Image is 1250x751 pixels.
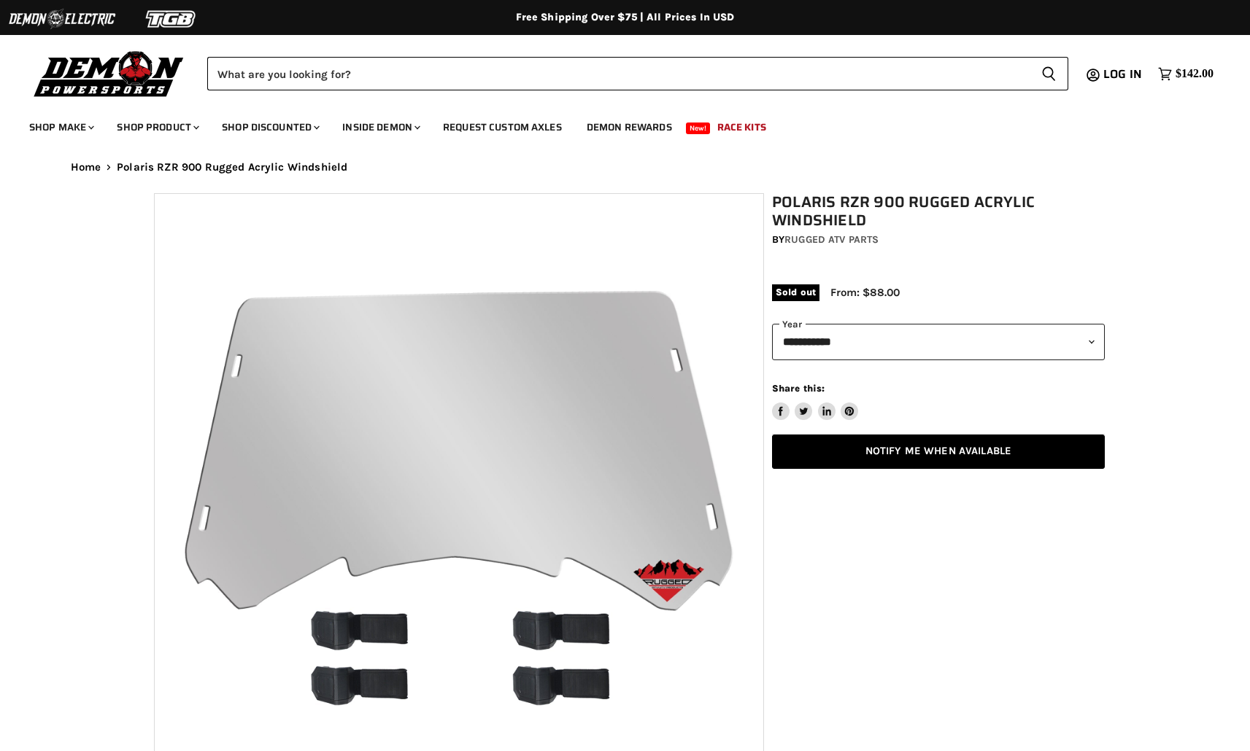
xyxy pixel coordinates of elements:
[71,161,101,174] a: Home
[1103,65,1142,83] span: Log in
[772,232,1105,248] div: by
[211,112,328,142] a: Shop Discounted
[772,284,819,300] span: Sold out
[772,382,859,421] aside: Share this:
[772,193,1105,230] h1: Polaris RZR 900 Rugged Acrylic Windshield
[830,286,900,299] span: From: $88.00
[7,5,117,33] img: Demon Electric Logo 2
[1097,68,1151,81] a: Log in
[772,324,1105,359] select: year
[576,112,683,142] a: Demon Rewards
[117,161,347,174] span: Polaris RZR 900 Rugged Acrylic Windshield
[331,112,429,142] a: Inside Demon
[29,47,189,99] img: Demon Powersports
[706,112,777,142] a: Race Kits
[18,106,1210,142] ul: Main menu
[1030,57,1068,90] button: Search
[207,57,1068,90] form: Product
[784,233,879,246] a: Rugged ATV Parts
[117,5,226,33] img: TGB Logo 2
[432,112,573,142] a: Request Custom Axles
[106,112,208,142] a: Shop Product
[686,122,711,134] span: New!
[18,112,103,142] a: Shop Make
[1176,67,1214,81] span: $142.00
[1151,63,1221,85] a: $142.00
[772,435,1105,469] a: Notify Me When Available
[772,383,825,394] span: Share this:
[42,161,1209,174] nav: Breadcrumbs
[207,57,1030,90] input: Search
[42,11,1209,24] div: Free Shipping Over $75 | All Prices In USD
